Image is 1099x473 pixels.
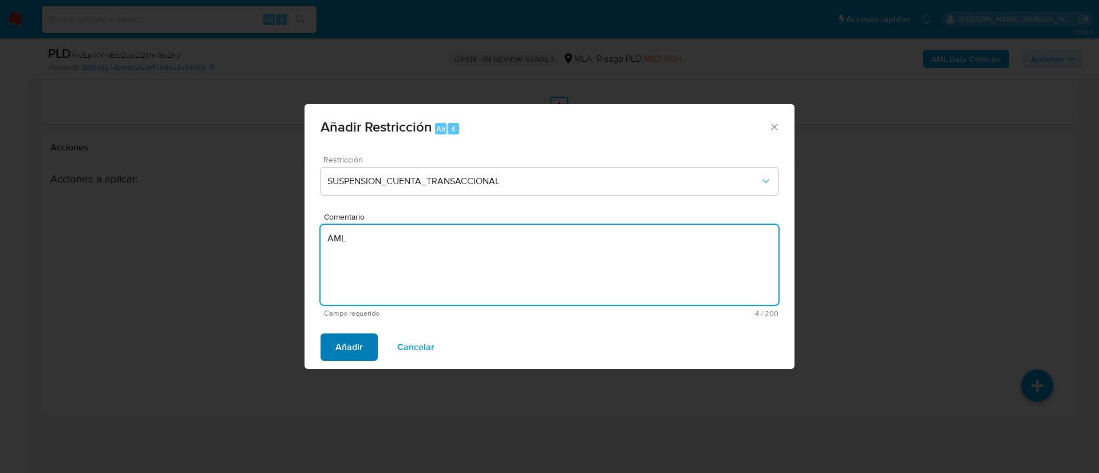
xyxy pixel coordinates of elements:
[321,333,378,361] button: Añadir
[436,124,445,134] span: Alt
[397,335,434,360] span: Cancelar
[321,168,778,195] button: Restriction
[451,124,456,134] span: 4
[323,156,781,164] span: Restricción
[335,335,363,360] span: Añadir
[551,310,778,317] span: Máximo 200 caracteres
[324,309,551,317] span: Campo requerido
[382,333,449,361] button: Cancelar
[327,176,760,187] span: SUSPENSION_CUENTA_TRANSACCIONAL
[769,121,779,132] button: Cerrar ventana
[324,213,782,221] span: Comentario
[321,225,778,305] textarea: AML
[321,117,432,137] span: Añadir Restricción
